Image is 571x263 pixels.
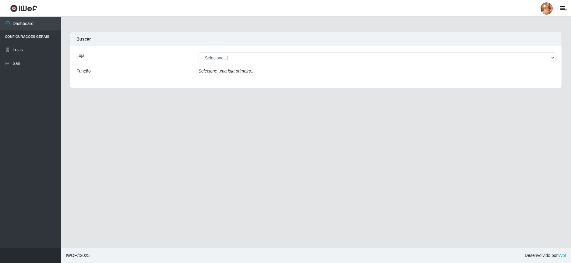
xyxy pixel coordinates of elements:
[10,5,37,12] img: CoreUI Logo
[525,252,566,259] span: Desenvolvido por
[66,252,91,259] span: © 2025 .
[66,253,77,258] span: IWOF
[199,69,255,73] i: Selecione uma loja primeiro...
[558,253,566,258] a: iWof
[76,37,91,41] strong: Buscar
[76,68,91,74] label: Função
[76,52,84,59] label: Loja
